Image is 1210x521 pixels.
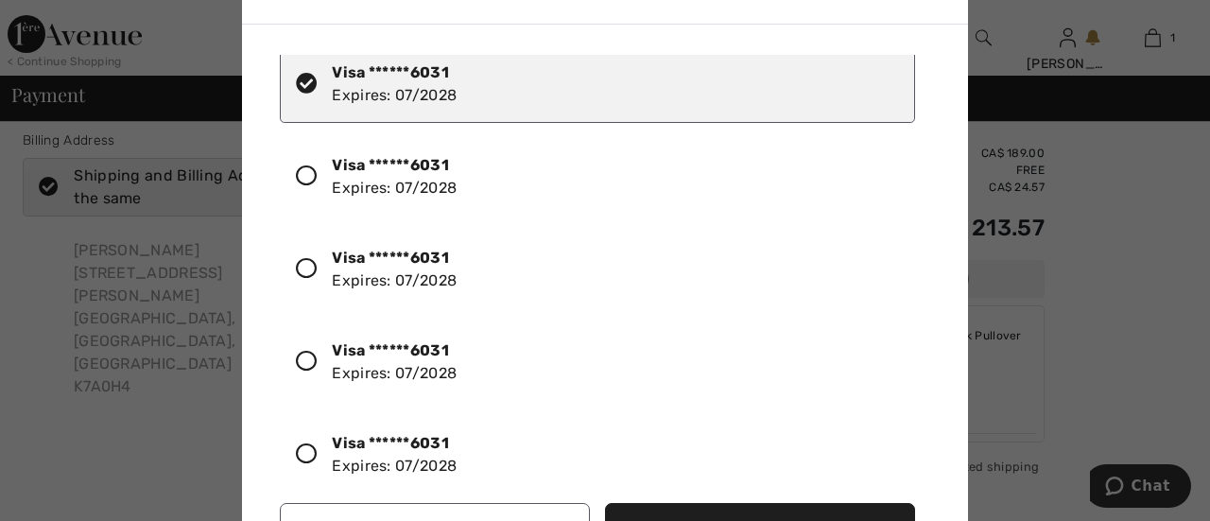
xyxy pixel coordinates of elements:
[332,61,457,107] div: Expires: 07/2028
[332,432,457,478] div: Expires: 07/2028
[332,154,457,200] div: Expires: 07/2028
[332,247,457,292] div: Expires: 07/2028
[332,339,457,385] div: Expires: 07/2028
[42,13,80,30] span: Chat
